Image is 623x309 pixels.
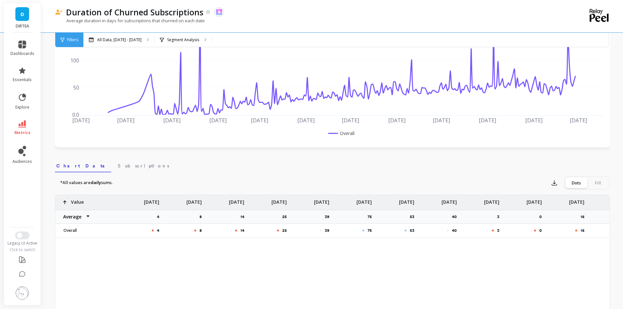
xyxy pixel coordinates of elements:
[565,178,587,188] div: Dots
[539,214,546,219] p: 0
[157,228,159,233] p: 4
[325,214,333,219] p: 39
[118,163,169,169] span: Subscriptions
[67,37,78,43] span: Filters
[410,228,414,233] p: 53
[15,232,29,239] button: Switch to New UI
[216,9,222,15] img: api.skio.svg
[60,228,117,233] p: Overall
[21,10,24,18] span: D
[167,37,199,43] p: Segment Analysis
[368,228,372,233] p: 75
[60,180,112,186] p: *All values are sums.
[325,228,329,233] p: 39
[271,195,287,205] p: [DATE]
[240,214,248,219] p: 14
[199,228,202,233] p: 8
[587,178,609,188] div: Fill
[55,9,63,15] img: header icon
[441,195,457,205] p: [DATE]
[10,51,34,56] span: dashboards
[282,228,287,233] p: 25
[356,195,372,205] p: [DATE]
[229,195,244,205] p: [DATE]
[497,214,503,219] p: 3
[240,228,244,233] p: 14
[410,214,418,219] p: 53
[16,286,29,300] img: profile picture
[157,214,163,219] p: 4
[580,214,588,219] p: 16
[368,214,376,219] p: 75
[199,214,206,219] p: 8
[4,241,41,246] div: Legacy UI Active
[186,195,202,205] p: [DATE]
[484,195,499,205] p: [DATE]
[97,37,142,43] p: All Data, [DATE] - [DATE]
[452,228,457,233] p: 40
[15,105,29,110] span: explore
[13,77,32,82] span: essentials
[71,195,84,205] p: Value
[527,195,542,205] p: [DATE]
[452,214,461,219] p: 40
[14,130,30,135] span: metrics
[4,247,41,252] div: Click to switch
[399,195,414,205] p: [DATE]
[91,180,101,185] strong: daily
[497,228,499,233] p: 3
[569,195,584,205] p: [DATE]
[12,159,32,164] span: audiences
[55,157,610,172] nav: Tabs
[282,214,291,219] p: 25
[56,163,110,169] span: Chart Data
[539,228,542,233] p: 0
[314,195,329,205] p: [DATE]
[144,195,159,205] p: [DATE]
[580,228,584,233] p: 16
[55,18,205,24] p: Average duration in days for subscriptions that churned on each date
[66,7,203,18] p: Duration of Churned Subscriptions
[10,24,34,29] p: DIRTEA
